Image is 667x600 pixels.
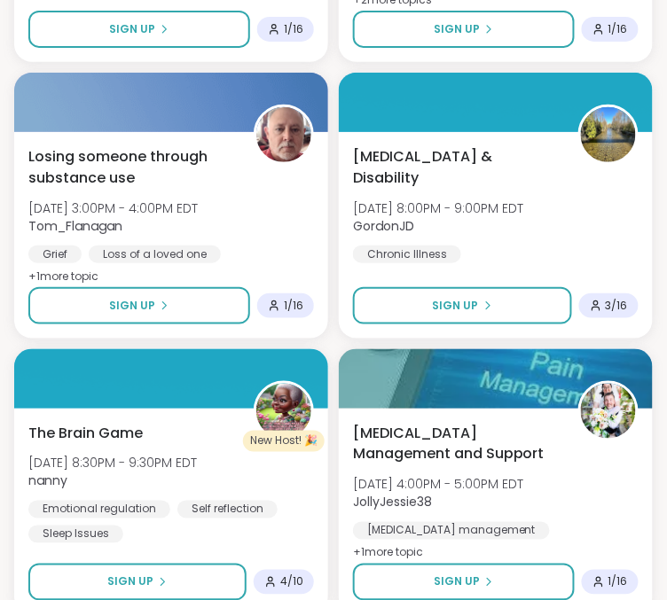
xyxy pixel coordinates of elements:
[280,575,303,589] span: 4 / 10
[434,21,480,37] span: Sign Up
[353,11,575,48] button: Sign Up
[28,287,250,324] button: Sign Up
[353,217,414,235] b: GordonJD
[28,11,250,48] button: Sign Up
[353,245,461,263] div: Chronic Illness
[433,298,479,314] span: Sign Up
[177,501,278,518] div: Self reflection
[28,455,197,472] span: [DATE] 8:30PM - 9:30PM EDT
[28,217,122,235] b: Tom_Flanagan
[284,299,303,313] span: 1 / 16
[353,287,572,324] button: Sign Up
[353,423,559,465] span: [MEDICAL_DATA] Management and Support
[353,146,559,189] span: [MEDICAL_DATA] & Disability
[608,22,628,36] span: 1 / 16
[353,494,432,511] b: JollyJessie38
[28,501,170,518] div: Emotional regulation
[581,384,636,439] img: JollyJessie38
[284,22,303,36] span: 1 / 16
[353,476,523,494] span: [DATE] 4:00PM - 5:00PM EDT
[256,107,311,162] img: Tom_Flanagan
[28,526,123,543] div: Sleep Issues
[89,245,221,263] div: Loss of a loved one
[28,146,234,189] span: Losing someone through substance use
[109,21,155,37] span: Sign Up
[28,472,67,490] b: nanny
[353,199,523,217] span: [DATE] 8:00PM - 9:00PM EDT
[28,245,82,263] div: Grief
[107,574,153,590] span: Sign Up
[353,522,550,540] div: [MEDICAL_DATA] management
[243,431,325,452] div: New Host! 🎉
[434,574,480,590] span: Sign Up
[28,199,198,217] span: [DATE] 3:00PM - 4:00PM EDT
[28,423,143,444] span: The Brain Game
[109,298,155,314] span: Sign Up
[581,107,636,162] img: GordonJD
[608,575,628,589] span: 1 / 16
[256,384,311,439] img: nanny
[606,299,628,313] span: 3 / 16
